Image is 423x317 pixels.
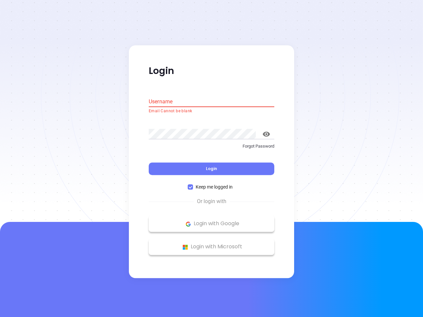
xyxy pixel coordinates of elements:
button: Microsoft Logo Login with Microsoft [149,239,274,255]
span: Or login with [194,198,230,206]
button: toggle password visibility [258,126,274,142]
span: Login [206,166,217,172]
p: Login with Google [152,219,271,229]
a: Forgot Password [149,143,274,155]
button: Login [149,163,274,175]
p: Email Cannot be blank [149,108,274,115]
p: Forgot Password [149,143,274,150]
button: Google Logo Login with Google [149,216,274,232]
img: Microsoft Logo [181,243,189,251]
p: Login [149,65,274,77]
p: Login with Microsoft [152,242,271,252]
img: Google Logo [184,220,192,228]
span: Keep me logged in [193,184,235,191]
